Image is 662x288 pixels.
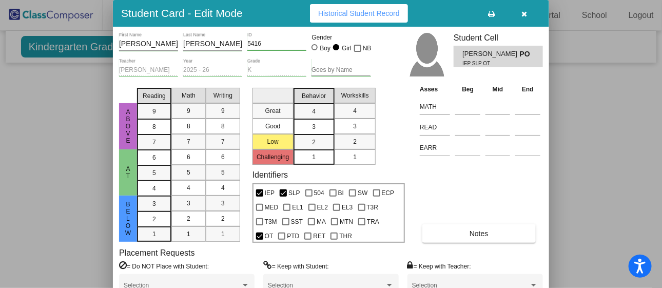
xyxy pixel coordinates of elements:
[187,214,190,223] span: 2
[341,91,369,100] span: Workskills
[353,152,357,162] span: 1
[124,165,133,180] span: At
[221,183,225,193] span: 4
[340,216,353,228] span: MTN
[367,201,379,214] span: T3R
[513,84,543,95] th: End
[338,187,344,199] span: BI
[353,137,357,146] span: 2
[187,168,190,177] span: 5
[417,84,453,95] th: Asses
[341,44,352,53] div: Girl
[265,187,275,199] span: IEP
[320,44,331,53] div: Boy
[453,84,483,95] th: Beg
[124,201,133,237] span: Below
[152,229,156,239] span: 1
[312,107,316,116] span: 4
[152,122,156,131] span: 8
[292,201,303,214] span: EL1
[339,230,352,242] span: THR
[187,199,190,208] span: 3
[121,7,243,20] h3: Student Card - Edit Mode
[407,261,471,271] label: = Keep with Teacher:
[265,230,274,242] span: OT
[312,122,316,131] span: 3
[462,60,512,67] span: IEP SLP OT
[152,168,156,178] span: 5
[252,170,288,180] label: Identifiers
[420,140,450,156] input: assessment
[247,67,306,74] input: grade
[318,9,400,17] span: Historical Student Record
[152,153,156,162] span: 6
[363,42,372,54] span: NB
[152,215,156,224] span: 2
[187,152,190,162] span: 6
[152,199,156,208] span: 3
[353,122,357,131] span: 3
[187,137,190,146] span: 7
[221,137,225,146] span: 7
[265,201,279,214] span: MED
[143,91,166,101] span: Reading
[470,229,489,238] span: Notes
[317,201,328,214] span: EL2
[221,122,225,131] span: 8
[221,199,225,208] span: 3
[152,107,156,116] span: 9
[483,84,513,95] th: Mid
[291,216,303,228] span: SST
[317,216,326,228] span: MA
[462,49,519,60] span: [PERSON_NAME]
[119,248,195,258] label: Placement Requests
[221,229,225,239] span: 1
[152,138,156,147] span: 7
[187,229,190,239] span: 1
[353,106,357,116] span: 4
[187,106,190,116] span: 9
[310,4,408,23] button: Historical Student Record
[313,230,325,242] span: RET
[382,187,395,199] span: ECP
[367,216,379,228] span: TRA
[342,201,353,214] span: EL3
[314,187,324,199] span: 504
[302,91,326,101] span: Behavior
[358,187,367,199] span: SW
[221,214,225,223] span: 2
[263,261,329,271] label: = Keep with Student:
[119,67,178,74] input: teacher
[124,108,133,144] span: Above
[311,33,371,42] mat-label: Gender
[247,41,306,48] input: Enter ID
[520,49,534,60] span: PO
[221,168,225,177] span: 5
[221,152,225,162] span: 6
[312,138,316,147] span: 2
[422,224,535,243] button: Notes
[119,261,209,271] label: = Do NOT Place with Student:
[152,184,156,193] span: 4
[454,33,543,43] h3: Student Cell
[288,187,300,199] span: SLP
[287,230,299,242] span: PTD
[311,67,371,74] input: goes by name
[183,67,242,74] input: year
[312,152,316,162] span: 1
[182,91,196,100] span: Math
[420,99,450,114] input: assessment
[187,122,190,131] span: 8
[221,106,225,116] span: 9
[420,120,450,135] input: assessment
[265,216,277,228] span: T3M
[187,183,190,193] span: 4
[213,91,232,100] span: Writing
